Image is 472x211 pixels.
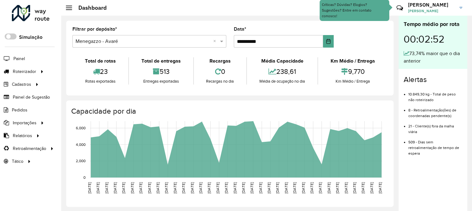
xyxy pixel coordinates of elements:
[12,107,27,113] span: Pedidos
[408,87,462,103] li: 10.849,30 kg - Total de peso não roteirizado
[248,78,316,85] div: Média de ocupação no dia
[74,65,127,78] div: 23
[173,182,177,193] text: [DATE]
[96,182,100,193] text: [DATE]
[76,142,86,147] text: 4,000
[408,2,455,8] h3: [PERSON_NAME]
[216,182,220,193] text: [DATE]
[195,57,245,65] div: Recargas
[408,103,462,119] li: 8 - Retroalimentação(ões) de coordenadas pendente(s)
[74,78,127,85] div: Rotas exportadas
[130,65,192,78] div: 513
[267,182,271,193] text: [DATE]
[72,25,117,33] label: Filtrar por depósito
[13,145,46,152] span: Retroalimentação
[320,57,386,65] div: Km Médio / Entrega
[408,8,455,14] span: [PERSON_NAME]
[13,94,50,100] span: Painel de Sugestão
[13,120,37,126] span: Importações
[408,119,462,135] li: 21 - Cliente(s) fora da malha viária
[241,182,245,193] text: [DATE]
[213,38,219,45] span: Clear all
[12,81,31,88] span: Cadastros
[83,175,86,179] text: 0
[310,182,314,193] text: [DATE]
[335,182,339,193] text: [DATE]
[234,25,246,33] label: Data
[393,1,406,15] a: Contato Rápido
[113,182,117,193] text: [DATE]
[404,75,462,84] h4: Alertas
[181,182,185,193] text: [DATE]
[370,182,374,193] text: [DATE]
[74,57,127,65] div: Total de rotas
[147,182,151,193] text: [DATE]
[320,78,386,85] div: Km Médio / Entrega
[130,57,192,65] div: Total de entregas
[320,65,386,78] div: 9,770
[13,68,36,75] span: Roteirizador
[318,182,322,193] text: [DATE]
[275,182,279,193] text: [DATE]
[87,182,91,193] text: [DATE]
[164,182,168,193] text: [DATE]
[199,182,203,193] text: [DATE]
[12,158,23,165] span: Tático
[378,182,382,193] text: [DATE]
[408,135,462,156] li: 509 - Dias sem retroalimentação de tempo de espera
[130,78,192,85] div: Entregas exportadas
[250,182,254,193] text: [DATE]
[404,50,462,65] div: 73,74% maior que o dia anterior
[156,182,160,193] text: [DATE]
[352,182,356,193] text: [DATE]
[344,182,348,193] text: [DATE]
[76,159,86,163] text: 2,000
[404,20,462,28] div: Tempo médio por rota
[233,182,237,193] text: [DATE]
[258,182,263,193] text: [DATE]
[195,65,245,78] div: 0
[139,182,143,193] text: [DATE]
[71,107,387,116] h4: Capacidade por dia
[207,182,211,193] text: [DATE]
[404,28,462,50] div: 00:02:52
[284,182,288,193] text: [DATE]
[105,182,109,193] text: [DATE]
[301,182,305,193] text: [DATE]
[248,57,316,65] div: Média Capacidade
[76,126,86,130] text: 6,000
[248,65,316,78] div: 238,61
[130,182,134,193] text: [DATE]
[361,182,365,193] text: [DATE]
[72,4,107,11] h2: Dashboard
[121,182,125,193] text: [DATE]
[13,132,32,139] span: Relatórios
[13,55,25,62] span: Painel
[19,33,42,41] label: Simulação
[327,182,331,193] text: [DATE]
[323,35,334,48] button: Choose Date
[293,182,297,193] text: [DATE]
[195,78,245,85] div: Recargas no dia
[224,182,228,193] text: [DATE]
[190,182,194,193] text: [DATE]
